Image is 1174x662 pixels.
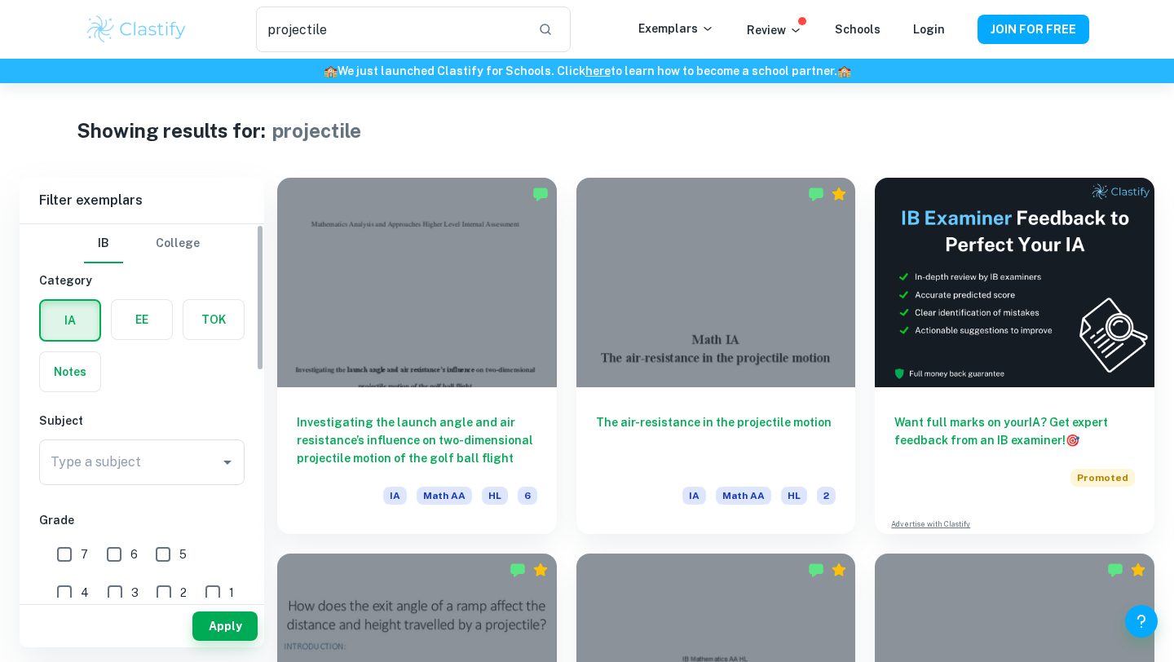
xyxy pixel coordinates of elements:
span: 5 [179,545,187,563]
span: 2 [817,487,836,505]
div: Premium [532,562,549,578]
span: 3 [131,584,139,602]
a: Login [913,23,945,36]
p: Exemplars [638,20,714,38]
span: Math AA [716,487,771,505]
p: Review [747,21,802,39]
img: Thumbnail [875,178,1154,387]
button: JOIN FOR FREE [978,15,1089,44]
button: IA [41,301,99,340]
h6: Subject [39,412,245,430]
span: 🏫 [324,64,338,77]
a: Schools [835,23,880,36]
h6: Category [39,271,245,289]
a: Want full marks on yourIA? Get expert feedback from an IB examiner!PromotedAdvertise with Clastify [875,178,1154,534]
button: Notes [40,352,100,391]
h1: Showing results for: [77,116,266,145]
span: Promoted [1070,469,1135,487]
div: Premium [831,562,847,578]
h1: projectile [272,116,361,145]
h6: Investigating the launch angle and air resistance’s influence on two-dimensional projectile motio... [297,413,537,467]
span: 4 [81,584,89,602]
span: 🎯 [1066,434,1079,447]
button: IB [84,224,123,263]
button: Apply [192,611,258,641]
a: here [585,64,611,77]
span: Math AA [417,487,472,505]
span: 🏫 [837,64,851,77]
button: EE [112,300,172,339]
a: The air-resistance in the projectile motionIAMath AAHL2 [576,178,856,534]
span: IA [383,487,407,505]
span: 1 [229,584,234,602]
span: HL [781,487,807,505]
input: Search for any exemplars... [256,7,525,52]
span: 6 [130,545,138,563]
h6: We just launched Clastify for Schools. Click to learn how to become a school partner. [3,62,1171,80]
span: 6 [518,487,537,505]
span: IA [682,487,706,505]
h6: The air-resistance in the projectile motion [596,413,836,467]
button: College [156,224,200,263]
h6: Want full marks on your IA ? Get expert feedback from an IB examiner! [894,413,1135,449]
button: Open [216,451,239,474]
img: Marked [808,562,824,578]
a: Advertise with Clastify [891,519,970,530]
div: Premium [831,186,847,202]
div: Premium [1130,562,1146,578]
button: Help and Feedback [1125,605,1158,638]
img: Marked [1107,562,1123,578]
img: Clastify logo [85,13,188,46]
img: Marked [532,186,549,202]
span: HL [482,487,508,505]
img: Marked [510,562,526,578]
button: TOK [183,300,244,339]
span: 7 [81,545,88,563]
span: 2 [180,584,187,602]
h6: Grade [39,511,245,529]
img: Marked [808,186,824,202]
div: Filter type choice [84,224,200,263]
h6: Filter exemplars [20,178,264,223]
a: Investigating the launch angle and air resistance’s influence on two-dimensional projectile motio... [277,178,557,534]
